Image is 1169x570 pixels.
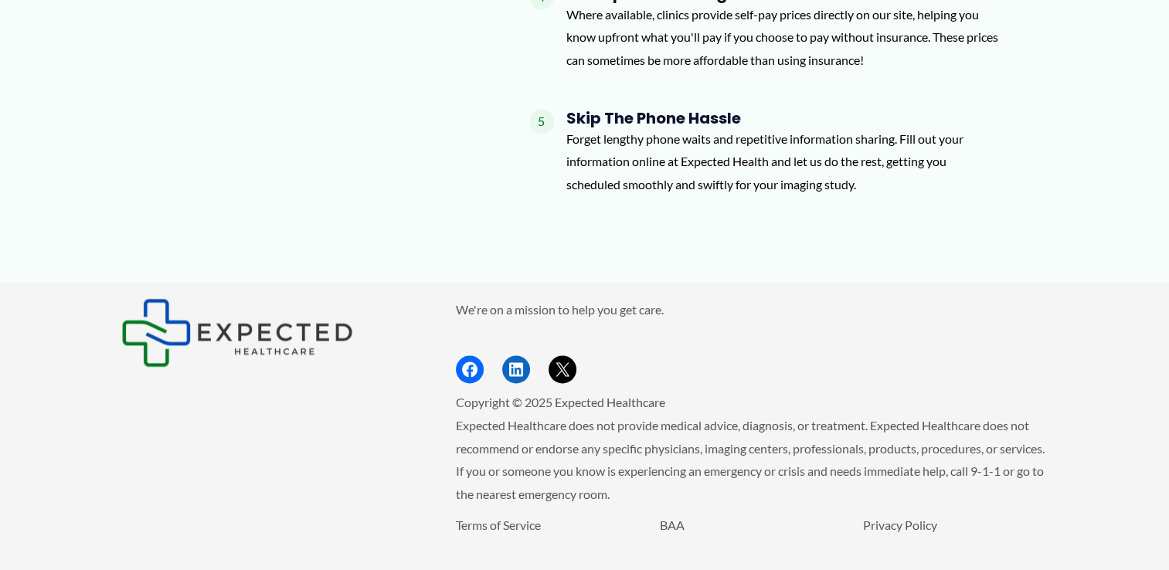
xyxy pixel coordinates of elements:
img: Expected Healthcare Logo - side, dark font, small [121,298,353,367]
p: Forget lengthy phone waits and repetitive information sharing. Fill out your information online a... [566,127,999,196]
span: Expected Healthcare does not provide medical advice, diagnosis, or treatment. Expected Healthcare... [456,418,1045,501]
span: Copyright © 2025 Expected Healthcare [456,395,665,409]
h4: Skip the Phone Hassle [566,109,999,127]
span: 5 [529,109,554,134]
aside: Footer Widget 1 [121,298,417,367]
a: Terms of Service [456,517,541,532]
p: We're on a mission to help you get care. [456,298,1048,321]
a: Privacy Policy [863,517,937,532]
a: BAA [659,517,684,532]
p: Where available, clinics provide self-pay prices directly on our site, helping you know upfront w... [566,3,999,72]
aside: Footer Widget 2 [456,298,1048,384]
